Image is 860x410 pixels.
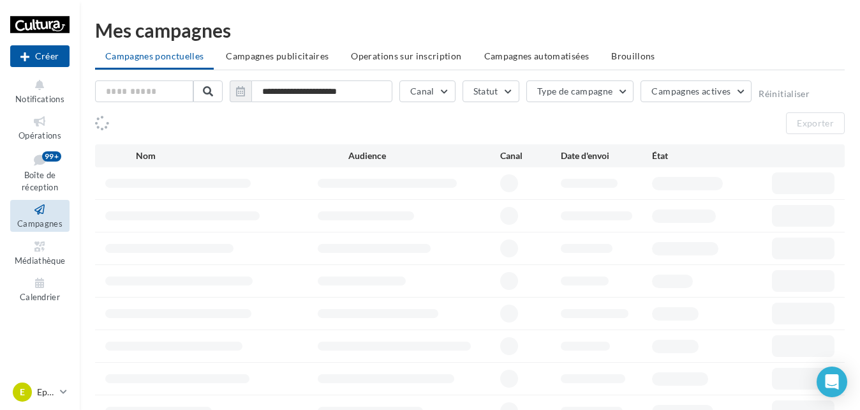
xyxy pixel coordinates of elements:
button: Canal [399,80,456,102]
button: Campagnes actives [641,80,752,102]
span: Brouillons [611,50,655,61]
div: 99+ [42,151,61,162]
span: Médiathèque [15,255,66,266]
div: Mes campagnes [95,20,845,40]
span: Campagnes actives [651,86,730,96]
span: Campagnes automatisées [484,50,589,61]
a: Calendrier [10,273,70,305]
button: Réinitialiser [759,89,810,99]
div: Date d'envoi [561,149,652,162]
div: Audience [348,149,500,162]
span: Notifications [15,94,64,104]
button: Type de campagne [526,80,634,102]
div: État [652,149,743,162]
span: Boîte de réception [22,170,58,192]
p: Epinal [37,386,55,399]
span: Campagnes [17,218,63,229]
span: Calendrier [20,292,60,302]
div: Nouvelle campagne [10,45,70,67]
a: Campagnes [10,200,70,231]
span: Campagnes publicitaires [226,50,329,61]
span: Opérations [19,130,61,140]
a: E Epinal [10,380,70,404]
div: Nom [136,149,348,162]
button: Créer [10,45,70,67]
span: E [20,386,25,399]
div: Canal [500,149,561,162]
button: Statut [463,80,519,102]
a: Opérations [10,112,70,143]
a: Médiathèque [10,237,70,268]
button: Exporter [786,112,845,134]
span: Operations sur inscription [351,50,461,61]
a: Boîte de réception99+ [10,149,70,195]
button: Notifications [10,75,70,107]
div: Open Intercom Messenger [817,367,847,397]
